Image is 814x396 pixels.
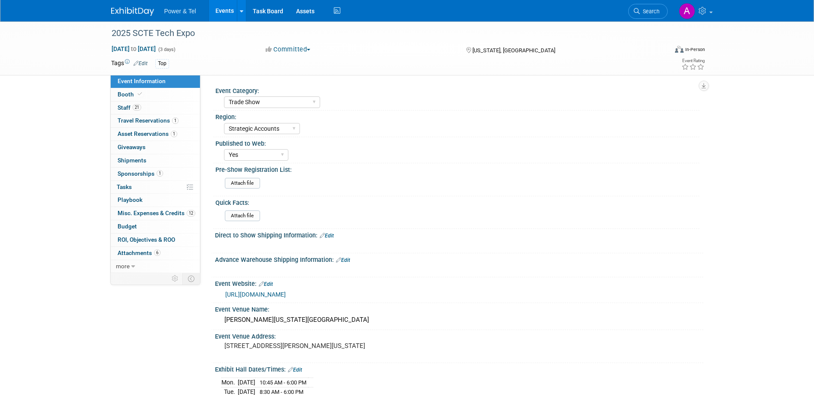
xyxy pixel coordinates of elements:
a: Misc. Expenses & Credits12 [111,207,200,220]
span: Asset Reservations [118,130,177,137]
div: Exhibit Hall Dates/Times: [215,363,703,374]
a: Event Information [111,75,200,88]
td: Personalize Event Tab Strip [168,273,183,284]
div: In-Person [685,46,705,53]
span: to [130,45,138,52]
pre: [STREET_ADDRESS][PERSON_NAME][US_STATE] [224,342,409,350]
span: Booth [118,91,144,98]
td: Mon. [221,378,238,387]
a: Travel Reservations1 [111,114,200,127]
span: Misc. Expenses & Credits [118,210,195,216]
span: Budget [118,223,137,230]
span: 21 [133,104,141,111]
span: 6 [154,249,160,256]
a: Sponsorships1 [111,168,200,180]
span: Sponsorships [118,170,163,177]
a: Edit [133,60,148,66]
span: Travel Reservations [118,117,179,124]
span: 10:45 AM - 6:00 PM [260,379,306,386]
span: [DATE] [DATE] [111,45,156,53]
a: Asset Reservations1 [111,128,200,141]
span: 1 [171,131,177,137]
div: Published to Web: [215,137,699,148]
div: Event Website: [215,277,703,288]
a: ROI, Objectives & ROO [111,234,200,246]
a: Budget [111,220,200,233]
a: more [111,260,200,273]
img: Format-Inperson.png [675,46,684,53]
div: Quick Facts: [215,196,699,207]
span: Event Information [118,78,166,84]
button: Committed [263,45,314,54]
span: 12 [187,210,195,216]
span: Search [640,8,660,15]
a: Booth [111,88,200,101]
div: Advance Warehouse Shipping Information: [215,253,703,264]
span: Tasks [117,183,132,190]
span: [US_STATE], [GEOGRAPHIC_DATA] [472,47,555,54]
td: [DATE] [238,378,255,387]
td: Toggle Event Tabs [182,273,200,284]
span: 1 [157,170,163,177]
div: [PERSON_NAME][US_STATE][GEOGRAPHIC_DATA] [221,313,697,327]
div: Region: [215,111,699,121]
div: Event Venue Name: [215,303,703,314]
span: Staff [118,104,141,111]
a: Edit [288,367,302,373]
img: Alina Dorion [679,3,695,19]
a: Tasks [111,181,200,194]
a: Edit [336,257,350,263]
div: Event Category: [215,84,699,95]
span: Power & Tel [164,8,196,15]
div: Pre-Show Registration List: [215,163,699,174]
div: Top [155,59,169,68]
div: Event Venue Address: [215,330,703,341]
div: Event Rating [681,59,705,63]
div: Event Format [617,45,705,57]
a: Staff21 [111,102,200,114]
a: Shipments [111,154,200,167]
a: Attachments6 [111,247,200,260]
div: Direct to Show Shipping Information: [215,229,703,240]
td: Tags [111,59,148,69]
span: ROI, Objectives & ROO [118,236,175,243]
a: Edit [259,281,273,287]
span: Attachments [118,249,160,256]
span: Giveaways [118,144,145,150]
span: more [116,263,130,270]
i: Booth reservation complete [138,92,142,96]
a: Playbook [111,194,200,207]
img: ExhibitDay [111,7,154,16]
span: 8:30 AM - 6:00 PM [260,389,303,395]
a: Edit [320,233,334,239]
div: 2025 SCTE Tech Expo [109,26,655,41]
span: 1 [172,117,179,124]
a: [URL][DOMAIN_NAME] [225,291,286,298]
span: Playbook [118,196,142,203]
a: Search [628,4,668,19]
span: (3 days) [157,47,176,52]
a: Giveaways [111,141,200,154]
span: Shipments [118,157,146,164]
